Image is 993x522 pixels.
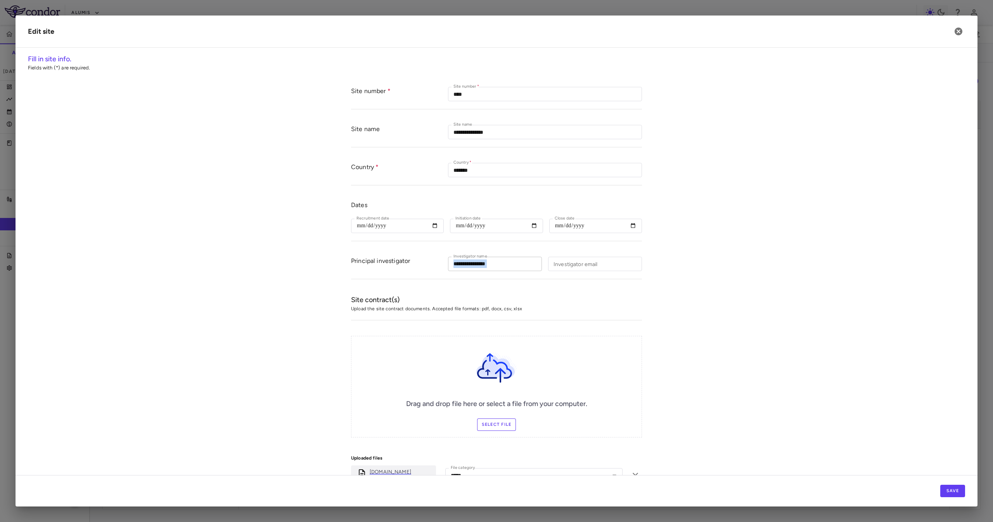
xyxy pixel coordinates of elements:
[555,215,574,222] label: Close date
[477,418,516,431] label: Select file
[609,470,620,481] button: Open
[351,201,642,209] div: Dates
[351,163,448,177] div: Country
[370,468,433,482] p: ESK-001-018.Site 5640.xlsx
[351,257,448,271] div: Principal investigator
[28,64,965,71] p: Fields with (*) are required.
[451,465,475,471] label: File category
[28,54,965,64] h6: Fill in site info.
[351,87,448,101] div: Site number
[356,215,389,222] label: Recruitment date
[629,469,642,482] button: Remove
[455,215,481,222] label: Initiation date
[453,83,479,90] label: Site number
[351,125,448,139] div: Site name
[940,485,965,497] button: Save
[406,399,587,409] h6: Drag and drop file here or select a file from your computer.
[453,121,472,128] label: Site name
[453,159,472,166] label: Country
[370,468,433,482] a: [DOMAIN_NAME] 5640.xlsx
[351,295,642,305] h6: Site contract(s)
[28,26,54,37] div: Edit site
[351,305,642,312] span: Upload the site contract documents. Accepted file formats: pdf, docx, csv, xlsx
[351,455,642,462] p: Uploaded files
[453,253,487,260] label: Investigator name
